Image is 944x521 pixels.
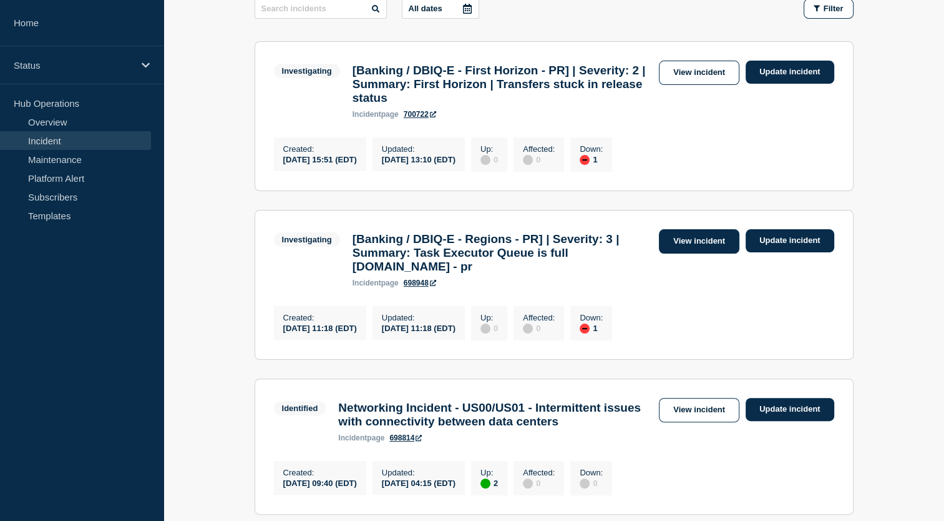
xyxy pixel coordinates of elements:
[480,468,498,477] p: Up :
[283,154,357,164] div: [DATE] 15:51 (EDT)
[580,154,603,165] div: 1
[523,155,533,165] div: disabled
[404,279,436,287] a: 698948
[353,279,399,287] p: page
[480,155,490,165] div: disabled
[274,64,340,78] span: Investigating
[523,144,555,154] p: Affected :
[382,322,455,333] div: [DATE] 11:18 (EDT)
[353,110,381,119] span: incident
[480,477,498,489] div: 2
[480,479,490,489] div: up
[353,64,653,105] h3: [Banking / DBIQ-E - First Horizon - PR] | Severity: 2 | Summary: First Horizon | Transfers stuck ...
[382,477,455,488] div: [DATE] 04:15 (EDT)
[283,313,357,322] p: Created :
[523,322,555,334] div: 0
[338,434,384,442] p: page
[480,324,490,334] div: disabled
[523,477,555,489] div: 0
[382,154,455,164] div: [DATE] 13:10 (EDT)
[274,401,326,415] span: Identified
[404,110,436,119] a: 700722
[523,154,555,165] div: 0
[389,434,422,442] a: 698814
[580,477,603,489] div: 0
[480,322,498,334] div: 0
[659,61,739,85] a: View incident
[746,61,834,84] a: Update incident
[523,479,533,489] div: disabled
[353,110,399,119] p: page
[580,313,603,322] p: Down :
[746,229,834,252] a: Update incident
[283,477,357,488] div: [DATE] 09:40 (EDT)
[14,60,134,71] p: Status
[480,313,498,322] p: Up :
[283,144,357,154] p: Created :
[382,468,455,477] p: Updated :
[824,4,844,13] span: Filter
[353,232,653,274] h3: [Banking / DBIQ-E - Regions - PR] | Severity: 3 | Summary: Task Executor Queue is full [DOMAIN_NA...
[480,144,498,154] p: Up :
[283,468,357,477] p: Created :
[409,4,442,13] p: All dates
[382,313,455,322] p: Updated :
[523,313,555,322] p: Affected :
[283,322,357,333] div: [DATE] 11:18 (EDT)
[580,479,590,489] div: disabled
[580,468,603,477] p: Down :
[274,232,340,247] span: Investigating
[338,401,653,429] h3: Networking Incident - US00/US01 - Intermittent issues with connectivity between data centers
[580,155,590,165] div: down
[523,468,555,477] p: Affected :
[480,154,498,165] div: 0
[746,398,834,421] a: Update incident
[580,144,603,154] p: Down :
[659,229,739,254] a: View incident
[338,434,367,442] span: incident
[580,324,590,334] div: down
[382,144,455,154] p: Updated :
[523,324,533,334] div: disabled
[353,279,381,287] span: incident
[659,398,739,422] a: View incident
[580,322,603,334] div: 1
